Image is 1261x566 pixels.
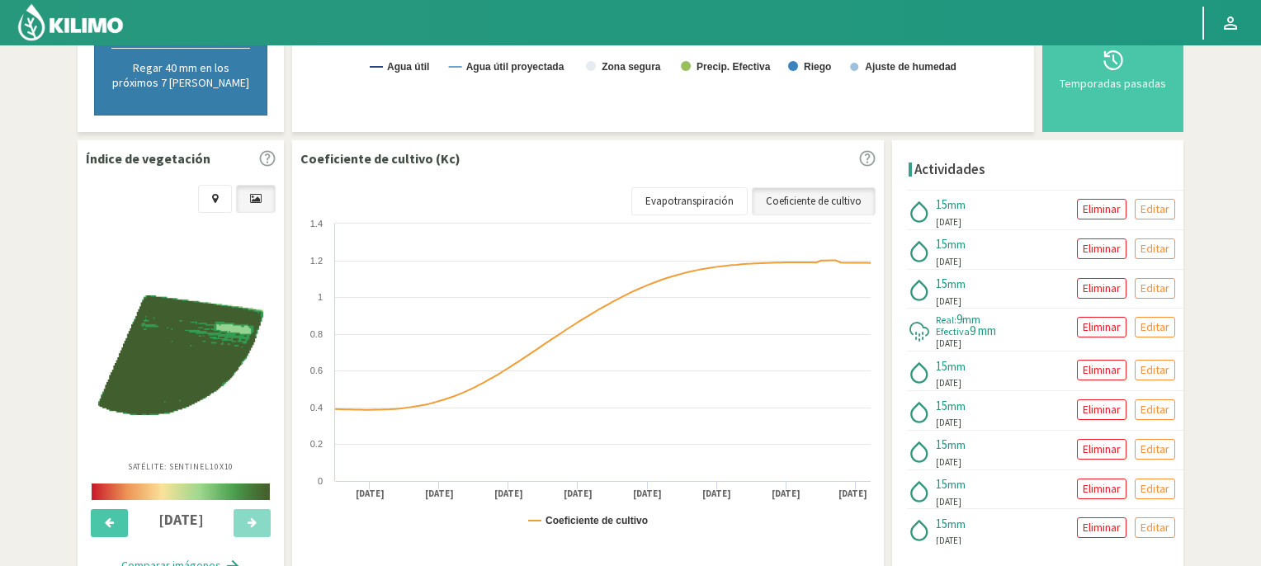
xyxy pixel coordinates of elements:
p: Editar [1141,239,1169,258]
text: [DATE] [425,488,454,500]
button: Eliminar [1077,479,1126,499]
button: Eliminar [1077,238,1126,259]
span: 15 [936,398,947,413]
p: Editar [1141,479,1169,498]
button: Editar [1135,317,1175,337]
button: Eliminar [1077,278,1126,299]
span: 15 [936,276,947,291]
text: [DATE] [564,488,593,500]
span: [DATE] [936,495,961,509]
button: Eliminar [1077,199,1126,219]
span: 15 [936,358,947,374]
p: Eliminar [1083,239,1121,258]
button: Editar [1135,199,1175,219]
div: Temporadas pasadas [1056,78,1170,89]
p: Editar [1141,318,1169,337]
button: Eliminar [1077,360,1126,380]
span: Real: [936,314,956,326]
button: Eliminar [1077,317,1126,337]
span: [DATE] [936,215,961,229]
p: Eliminar [1083,279,1121,298]
button: Editar [1135,399,1175,420]
p: Eliminar [1083,479,1121,498]
span: mm [947,437,966,452]
span: mm [962,312,980,327]
text: 1 [318,292,323,302]
p: Coeficiente de cultivo (Kc) [300,149,460,168]
text: 0.6 [310,366,323,375]
span: 10X10 [210,461,234,472]
a: Coeficiente de cultivo [752,187,876,215]
button: Editar [1135,360,1175,380]
span: mm [947,516,966,531]
p: Editar [1141,279,1169,298]
span: [DATE] [936,255,961,269]
p: Editar [1141,200,1169,219]
p: Eliminar [1083,518,1121,537]
text: 0.4 [310,403,323,413]
button: Editar [1135,278,1175,299]
h4: [DATE] [138,512,224,528]
img: Kilimo [17,2,125,42]
text: 1.2 [310,256,323,266]
button: Editar [1135,479,1175,499]
span: mm [947,359,966,374]
span: mm [947,276,966,291]
text: 0 [318,476,323,486]
text: 0.8 [310,329,323,339]
img: 36801312-83c9-40a5-8a99-75454b207d9d_-_sentinel_-_2025-10-08.png [98,295,263,415]
text: [DATE] [633,488,662,500]
p: Eliminar [1083,361,1121,380]
span: mm [947,197,966,212]
p: Eliminar [1083,318,1121,337]
span: mm [947,399,966,413]
span: mm [947,237,966,252]
span: [DATE] [936,416,961,430]
p: Editar [1141,361,1169,380]
span: [DATE] [936,455,961,469]
button: Editar [1135,517,1175,538]
text: [DATE] [772,488,801,500]
span: 15 [936,436,947,452]
span: [DATE] [936,534,961,548]
button: Temporadas pasadas [1051,12,1175,124]
p: Satélite: Sentinel [128,460,234,473]
button: Editar [1135,238,1175,259]
text: [DATE] [494,488,523,500]
text: 0.2 [310,439,323,449]
h4: Actividades [914,162,985,177]
span: 9 mm [970,323,996,338]
a: Evapotranspiración [631,187,748,215]
span: [DATE] [936,295,961,309]
p: Eliminar [1083,440,1121,459]
text: Zona segura [602,61,661,73]
text: Coeficiente de cultivo [545,515,648,526]
text: Riego [804,61,831,73]
span: 15 [936,236,947,252]
p: Índice de vegetación [86,149,210,168]
span: Efectiva [936,325,970,337]
p: Editar [1141,518,1169,537]
button: Eliminar [1077,439,1126,460]
text: Agua útil proyectada [466,61,564,73]
button: Editar [1135,439,1175,460]
text: Ajuste de humedad [865,61,956,73]
p: Editar [1141,440,1169,459]
text: [DATE] [838,488,867,500]
p: Eliminar [1083,400,1121,419]
button: Eliminar [1077,399,1126,420]
span: 9 [956,311,962,327]
img: scale [92,483,270,500]
text: Agua útil [387,61,429,73]
text: [DATE] [356,488,385,500]
span: [DATE] [936,376,961,390]
p: Editar [1141,400,1169,419]
button: Eliminar [1077,517,1126,538]
span: [DATE] [936,337,961,351]
span: 15 [936,476,947,492]
span: 15 [936,516,947,531]
p: Eliminar [1083,200,1121,219]
span: 15 [936,196,947,212]
text: 1.4 [310,219,323,229]
text: Precip. Efectiva [697,61,771,73]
